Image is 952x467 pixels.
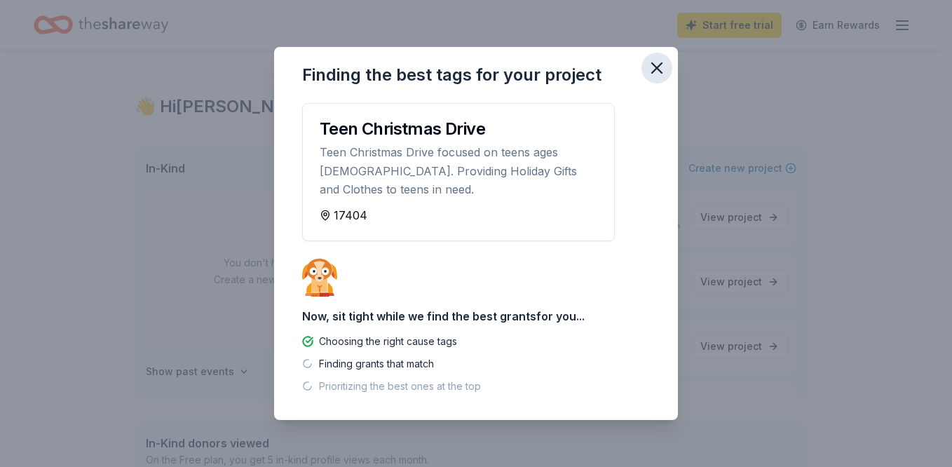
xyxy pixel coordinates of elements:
[302,258,337,296] img: Dog waiting patiently
[319,378,481,395] div: Prioritizing the best ones at the top
[302,64,650,86] div: Finding the best tags for your project
[320,143,597,198] div: Teen Christmas Drive focused on teens ages [DEMOGRAPHIC_DATA]. Providing Holiday Gifts and Clothe...
[320,121,597,137] div: Teen Christmas Drive
[319,333,457,350] div: Choosing the right cause tags
[320,207,597,224] div: 17404
[302,302,650,330] div: Now, sit tight while we find the best grants for you...
[319,356,434,372] div: Finding grants that match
